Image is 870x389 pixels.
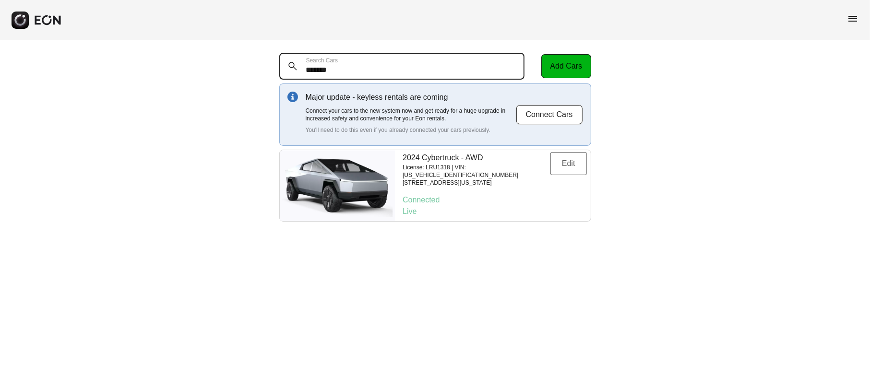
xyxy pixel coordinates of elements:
[403,179,550,187] p: [STREET_ADDRESS][US_STATE]
[306,126,516,134] p: You'll need to do this even if you already connected your cars previously.
[403,164,550,179] p: License: LRU1318 | VIN: [US_VEHICLE_IDENTIFICATION_NUMBER]
[306,57,338,64] label: Search Cars
[403,206,586,217] p: Live
[516,105,583,125] button: Connect Cars
[306,107,516,122] p: Connect your cars to the new system now and get ready for a huge upgrade in increased safety and ...
[306,92,516,103] p: Major update - keyless rentals are coming
[287,92,298,102] img: info
[403,152,550,164] p: 2024 Cybertruck - AWD
[403,194,586,206] p: Connected
[847,13,858,24] span: menu
[550,152,587,175] button: Edit
[280,154,395,217] img: car
[541,54,591,78] button: Add Cars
